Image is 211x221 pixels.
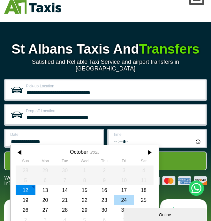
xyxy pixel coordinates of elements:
div: 09 October 2025 [94,175,114,185]
div: 01 October 2025 [75,166,94,175]
th: Monday [35,159,55,165]
div: 24 October 2025 [114,195,134,205]
div: 20 October 2025 [35,195,55,205]
div: 25 October 2025 [134,195,154,205]
label: Pick-up Location [26,84,202,88]
h1: St Albans Taxis And [4,41,207,57]
label: Time [113,133,202,136]
div: 27 October 2025 [35,205,55,215]
th: Sunday [16,159,35,165]
div: 18 October 2025 [134,185,154,195]
img: Credit And Debit Cards [115,176,207,185]
div: 04 October 2025 [134,166,154,175]
div: 15 October 2025 [75,185,94,195]
th: Wednesday [75,159,94,165]
div: 30 October 2025 [94,205,114,215]
div: October [70,149,88,155]
div: 31 October 2025 [114,205,134,215]
div: 10 October 2025 [114,175,134,185]
div: 30 September 2025 [55,166,75,175]
th: Saturday [134,159,154,165]
div: 23 October 2025 [94,195,114,205]
iframe: chat widget [124,207,208,221]
div: 16 October 2025 [94,185,114,195]
p: Satisfied and Reliable Taxi Service and airport transfers in [GEOGRAPHIC_DATA] [4,59,207,72]
div: 14 October 2025 [55,185,75,195]
div: 29 October 2025 [75,205,94,215]
div: 21 October 2025 [55,195,75,205]
label: Date [10,133,99,136]
div: 28 September 2025 [16,166,35,175]
th: Friday [114,159,134,165]
button: Get Quote [4,151,207,171]
div: 13 October 2025 [35,185,55,195]
th: Thursday [94,159,114,165]
div: 26 October 2025 [16,205,35,215]
span: Transfers [139,41,200,56]
th: Tuesday [55,159,75,165]
span: The Car at No Extra Charge. [9,181,74,186]
div: 12 October 2025 [16,185,35,195]
div: 22 October 2025 [75,195,94,205]
div: 19 October 2025 [16,195,35,205]
div: 29 September 2025 [35,166,55,175]
div: 07 October 2025 [55,175,75,185]
div: 06 October 2025 [35,175,55,185]
div: 2025 [90,150,99,155]
div: 28 October 2025 [55,205,75,215]
img: A1 Taxis St Albans LTD [4,0,61,14]
p: We Now Accept Card & Contactless Payment In [4,175,110,187]
img: Trustpilot [167,206,200,214]
div: 11 October 2025 [134,175,154,185]
div: 05 October 2025 [16,175,35,185]
label: Drop-off Location [26,109,202,113]
div: 01 November 2025 [134,205,154,215]
div: 17 October 2025 [114,185,134,195]
div: 03 October 2025 [114,166,134,175]
div: 08 October 2025 [75,175,94,185]
div: 02 October 2025 [94,166,114,175]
